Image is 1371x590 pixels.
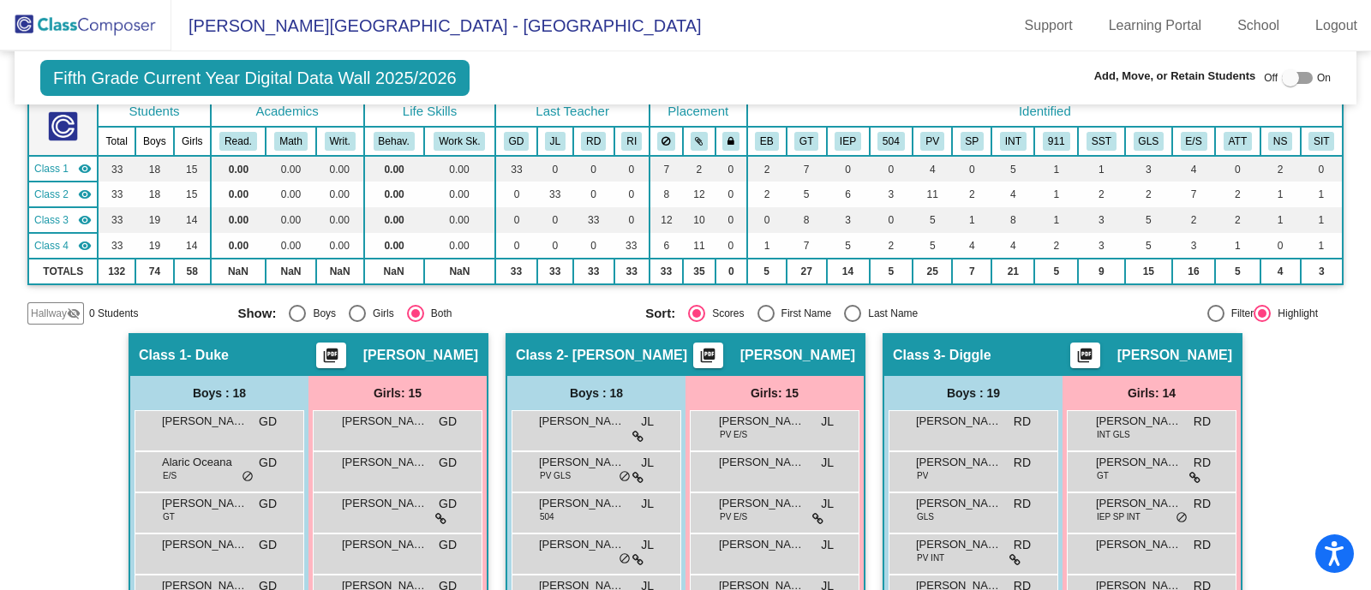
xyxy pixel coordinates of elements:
[424,182,496,207] td: 0.00
[139,347,187,364] span: Class 1
[720,428,747,441] span: PV E/S
[614,156,650,182] td: 0
[34,212,69,228] span: Class 3
[174,207,211,233] td: 14
[539,413,625,430] span: [PERSON_NAME]
[1034,259,1078,284] td: 5
[683,207,715,233] td: 10
[650,97,747,127] th: Placement
[537,156,573,182] td: 0
[1125,233,1172,259] td: 5
[34,187,69,202] span: Class 2
[135,259,174,284] td: 74
[516,347,564,364] span: Class 2
[98,97,210,127] th: Students
[573,207,614,233] td: 33
[424,259,496,284] td: NaN
[1078,182,1125,207] td: 2
[952,233,991,259] td: 4
[913,127,952,156] th: Parent Volunteer
[439,413,457,431] span: GD
[495,156,536,182] td: 33
[650,233,683,259] td: 6
[537,182,573,207] td: 33
[539,495,625,512] span: [PERSON_NAME]
[1301,156,1343,182] td: 0
[740,347,855,364] span: [PERSON_NAME]
[719,413,805,430] span: [PERSON_NAME]
[884,376,1063,410] div: Boys : 19
[28,233,98,259] td: Robert Isambert - Isambert
[1078,156,1125,182] td: 1
[364,259,424,284] td: NaN
[573,127,614,156] th: Robin Diggle
[1014,413,1031,431] span: RD
[775,306,832,321] div: First Name
[913,233,952,259] td: 5
[916,413,1002,430] span: [PERSON_NAME]
[1308,132,1334,151] button: SIT
[827,127,870,156] th: Individualized Education Plan
[364,233,424,259] td: 0.00
[540,469,571,482] span: PV GLS
[870,207,913,233] td: 0
[1000,132,1027,151] button: INT
[98,127,135,156] th: Total
[1096,413,1182,430] span: [PERSON_NAME]
[747,182,787,207] td: 2
[645,306,675,321] span: Sort:
[1268,132,1292,151] button: NS
[174,127,211,156] th: Girls
[1095,12,1216,39] a: Learning Portal
[715,182,747,207] td: 0
[495,233,536,259] td: 0
[1070,343,1100,368] button: Print Students Details
[650,207,683,233] td: 12
[174,156,211,182] td: 15
[787,127,827,156] th: GATE
[439,495,457,513] span: GD
[98,156,135,182] td: 33
[174,233,211,259] td: 14
[424,207,496,233] td: 0.00
[870,182,913,207] td: 3
[747,127,787,156] th: Emergent Bilingual
[163,469,177,482] span: E/S
[747,233,787,259] td: 1
[211,97,364,127] th: Academics
[316,233,364,259] td: 0.00
[683,182,715,207] td: 12
[98,182,135,207] td: 33
[573,233,614,259] td: 0
[1260,233,1301,259] td: 0
[641,454,654,472] span: JL
[78,188,92,201] mat-icon: visibility
[787,233,827,259] td: 7
[683,259,715,284] td: 35
[135,182,174,207] td: 18
[1087,132,1117,151] button: SST
[1078,233,1125,259] td: 3
[747,156,787,182] td: 2
[991,233,1034,259] td: 4
[1260,127,1301,156] th: Not Screened/Newly Enrolled
[991,259,1034,284] td: 21
[747,259,787,284] td: 5
[715,127,747,156] th: Keep with teacher
[1264,70,1278,86] span: Off
[821,495,834,513] span: JL
[187,347,229,364] span: - Duke
[877,132,905,151] button: 504
[1301,182,1343,207] td: 1
[1043,132,1070,151] button: 911
[755,132,779,151] button: EB
[316,207,364,233] td: 0.00
[683,233,715,259] td: 11
[1301,127,1343,156] th: SIT Form Submitted
[917,469,928,482] span: PV
[685,376,864,410] div: Girls: 15
[325,132,356,151] button: Writ.
[1224,306,1254,321] div: Filter
[211,156,266,182] td: 0.00
[259,454,277,472] span: GD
